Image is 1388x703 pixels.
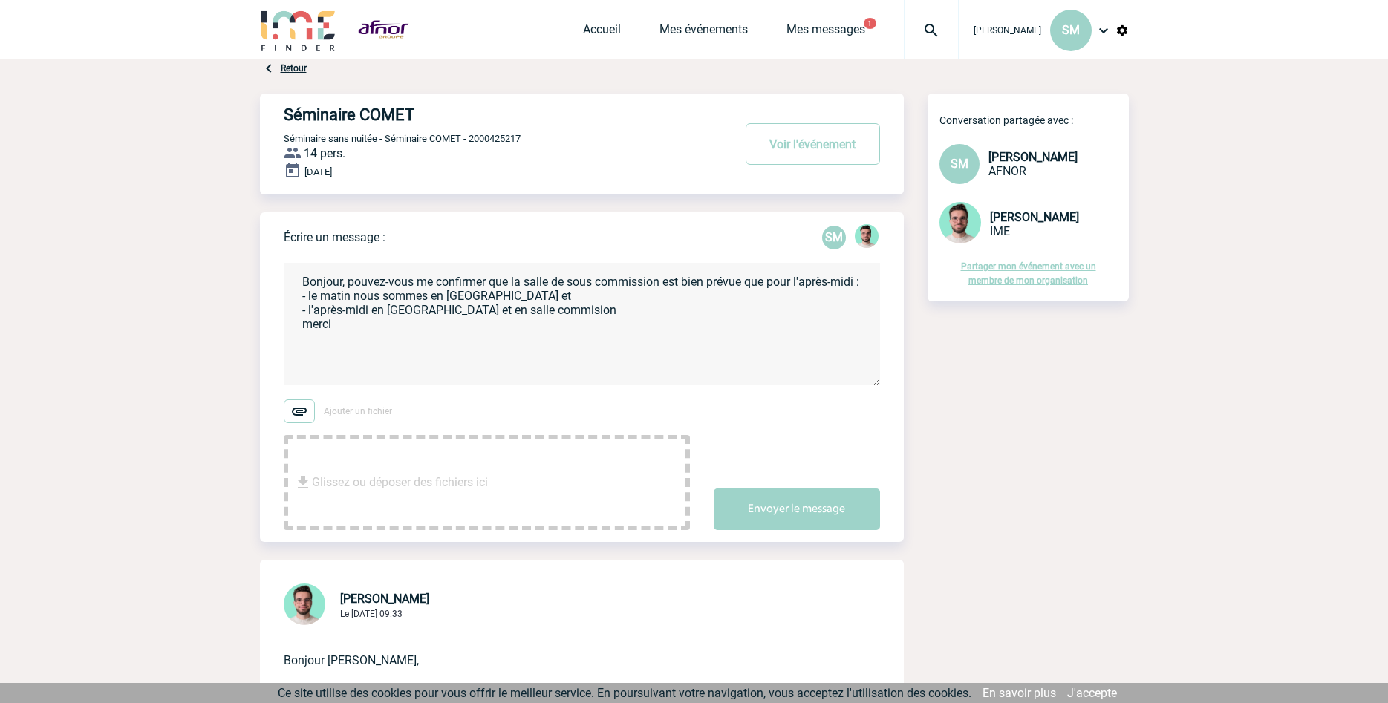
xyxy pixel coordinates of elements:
[294,474,312,491] img: file_download.svg
[281,63,307,73] a: Retour
[786,22,865,43] a: Mes messages
[284,583,325,625] img: 121547-2.png
[974,25,1041,36] span: [PERSON_NAME]
[1067,686,1117,700] a: J'accepte
[583,22,621,43] a: Accueil
[278,686,971,700] span: Ce site utilise des cookies pour vous offrir le meilleur service. En poursuivant votre navigation...
[284,230,385,244] p: Écrire un message :
[939,202,981,243] img: 121547-2.png
[659,22,748,43] a: Mes événements
[988,164,1026,178] span: AFNOR
[961,261,1096,286] a: Partager mon événement avec un membre de mon organisation
[988,150,1078,164] span: [PERSON_NAME]
[990,210,1079,224] span: [PERSON_NAME]
[951,157,968,171] span: SM
[746,123,880,165] button: Voir l'événement
[855,224,879,251] div: Benjamin ROLAND
[822,226,846,249] p: SM
[340,609,403,619] span: Le [DATE] 09:33
[304,146,345,160] span: 14 pers.
[855,224,879,248] img: 121547-2.png
[990,224,1010,238] span: IME
[324,406,392,416] span: Ajouter un fichier
[284,133,521,144] span: Séminaire sans nuitée - Séminaire COMET - 2000425217
[284,105,688,124] h4: Séminaire COMET
[304,166,332,177] span: [DATE]
[939,114,1129,126] p: Conversation partagée avec :
[983,686,1056,700] a: En savoir plus
[822,226,846,249] div: Sylvia MARCET
[714,488,880,530] button: Envoyer le message
[260,9,337,51] img: IME-Finder
[864,18,876,29] button: 1
[340,592,429,606] span: [PERSON_NAME]
[1062,23,1080,37] span: SM
[312,445,488,520] span: Glissez ou déposer des fichiers ici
